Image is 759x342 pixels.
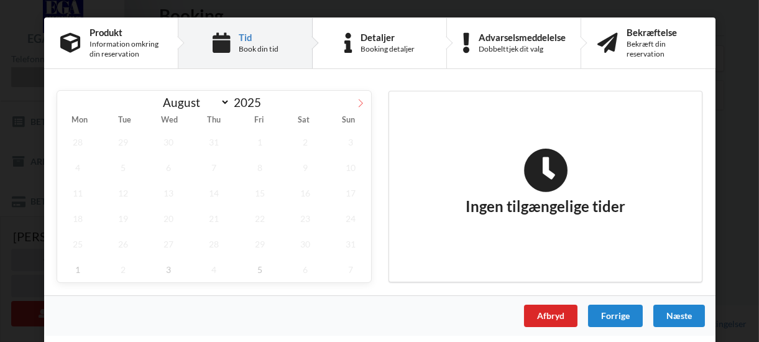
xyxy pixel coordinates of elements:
span: August 12, 2025 [103,180,144,206]
span: August 25, 2025 [57,231,98,257]
span: August 7, 2025 [193,155,234,180]
span: Thu [191,116,236,124]
span: July 31, 2025 [193,129,234,155]
span: August 8, 2025 [239,155,280,180]
select: Month [157,95,230,110]
span: August 18, 2025 [57,206,98,231]
span: August 1, 2025 [239,129,280,155]
span: July 29, 2025 [103,129,144,155]
div: Tid [238,32,278,42]
span: September 5, 2025 [239,257,280,282]
span: Mon [57,116,102,124]
span: July 28, 2025 [57,129,98,155]
span: August 10, 2025 [330,155,371,180]
span: Sat [281,116,326,124]
span: July 30, 2025 [148,129,189,155]
span: August 22, 2025 [239,206,280,231]
span: September 6, 2025 [285,257,326,282]
div: Advarselsmeddelelse [478,32,565,42]
span: September 3, 2025 [148,257,189,282]
span: September 7, 2025 [330,257,371,282]
span: August 17, 2025 [330,180,371,206]
span: August 30, 2025 [285,231,326,257]
div: Book din tid [238,44,278,54]
span: August 29, 2025 [239,231,280,257]
span: August 5, 2025 [103,155,144,180]
span: August 4, 2025 [57,155,98,180]
span: Tue [102,116,147,124]
div: Information omkring din reservation [90,39,162,59]
span: August 6, 2025 [148,155,189,180]
span: Sun [326,116,370,124]
span: August 14, 2025 [193,180,234,206]
div: Næste [653,305,704,327]
span: August 27, 2025 [148,231,189,257]
span: August 31, 2025 [330,231,371,257]
div: Produkt [90,27,162,37]
h2: Ingen tilgængelige tider [466,148,625,216]
span: August 13, 2025 [148,180,189,206]
span: August 3, 2025 [330,129,371,155]
span: September 2, 2025 [103,257,144,282]
span: August 9, 2025 [285,155,326,180]
span: Fri [236,116,281,124]
span: August 28, 2025 [193,231,234,257]
div: Detaljer [361,32,415,42]
div: Dobbelttjek dit valg [478,44,565,54]
span: August 21, 2025 [193,206,234,231]
span: August 11, 2025 [57,180,98,206]
span: August 24, 2025 [330,206,371,231]
div: Bekræft din reservation [627,39,699,59]
span: August 2, 2025 [285,129,326,155]
span: August 16, 2025 [285,180,326,206]
span: September 1, 2025 [57,257,98,282]
span: August 15, 2025 [239,180,280,206]
input: Year [230,95,271,109]
div: Afbryd [523,305,577,327]
span: August 20, 2025 [148,206,189,231]
span: August 26, 2025 [103,231,144,257]
span: Wed [147,116,191,124]
div: Bekræftelse [627,27,699,37]
div: Booking detaljer [361,44,415,54]
span: August 19, 2025 [103,206,144,231]
span: August 23, 2025 [285,206,326,231]
span: September 4, 2025 [193,257,234,282]
div: Forrige [587,305,642,327]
